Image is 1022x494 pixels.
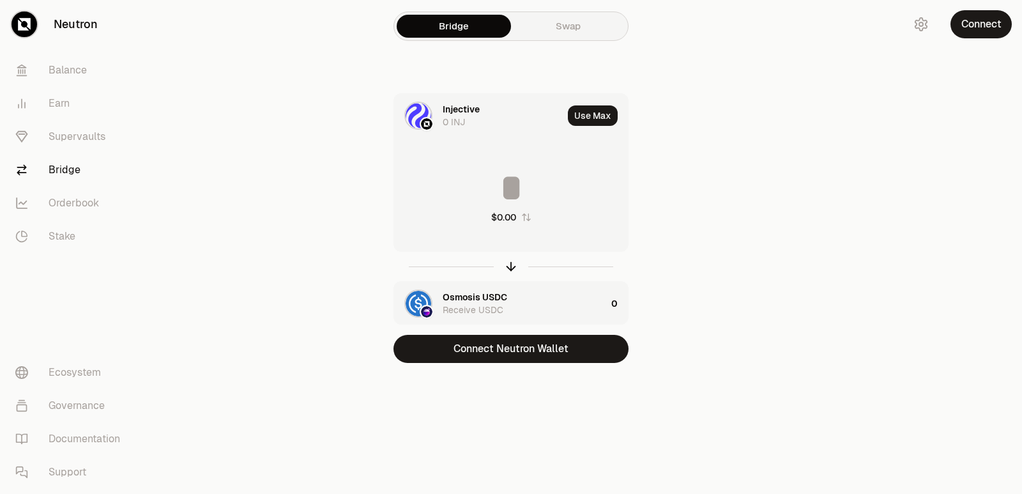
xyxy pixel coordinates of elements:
div: Osmosis USDC [443,291,507,304]
div: $0.00 [491,211,516,224]
button: USDC LogoOsmosis LogoOsmosis USDCReceive USDC0 [394,282,628,325]
button: $0.00 [491,211,531,224]
div: USDC LogoOsmosis LogoOsmosis USDCReceive USDC [394,282,606,325]
div: 0 INJ [443,116,465,128]
button: Connect Neutron Wallet [393,335,629,363]
a: Bridge [5,153,138,187]
a: Governance [5,389,138,422]
a: Orderbook [5,187,138,220]
button: Connect [950,10,1012,38]
a: Support [5,456,138,489]
img: INJ Logo [406,103,431,128]
button: Use Max [568,105,618,126]
div: 0 [611,282,628,325]
div: Injective [443,103,480,116]
a: Earn [5,87,138,120]
a: Balance [5,54,138,87]
a: Stake [5,220,138,253]
img: Osmosis Logo [421,306,432,318]
div: INJ LogoNeutron LogoInjective0 INJ [394,94,563,137]
a: Bridge [397,15,511,38]
a: Ecosystem [5,356,138,389]
a: Swap [511,15,625,38]
a: Supervaults [5,120,138,153]
div: Receive USDC [443,304,503,316]
a: Documentation [5,422,138,456]
img: USDC Logo [406,291,431,316]
img: Neutron Logo [421,118,432,130]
